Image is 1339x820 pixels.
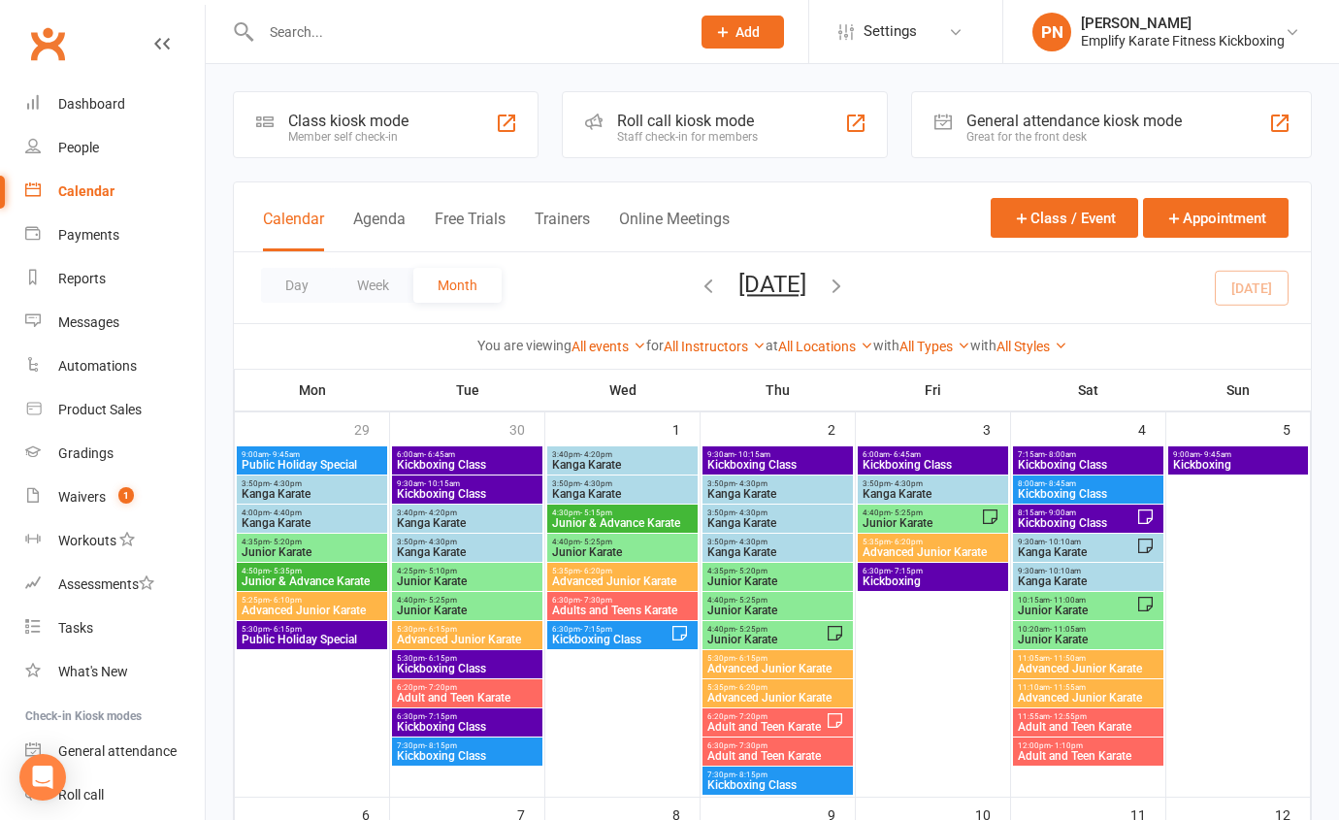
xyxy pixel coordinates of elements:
div: Tasks [58,620,93,636]
span: 4:30pm [551,508,694,517]
span: 3:40pm [551,450,694,459]
span: 9:30am [1017,567,1159,575]
span: Kickboxing Class [396,459,539,471]
th: Tue [390,370,545,410]
span: - 7:30pm [735,741,767,750]
span: - 5:25pm [735,625,767,634]
span: - 4:30pm [580,479,612,488]
div: Product Sales [58,402,142,417]
div: General attendance kiosk mode [966,112,1182,130]
span: Add [735,24,760,40]
button: [DATE] [738,271,806,298]
button: Week [333,268,413,303]
span: - 4:40pm [270,508,302,517]
a: Tasks [25,607,205,650]
a: Workouts [25,519,205,563]
span: - 7:30pm [580,596,612,605]
span: 7:30pm [396,741,539,750]
span: 8:15am [1017,508,1136,517]
strong: You are viewing [477,338,572,353]
strong: for [646,338,664,353]
span: Kickboxing Class [396,750,539,762]
a: People [25,126,205,170]
span: - 8:15pm [425,741,457,750]
div: Member self check-in [288,130,408,144]
span: - 9:00am [1045,508,1076,517]
div: Dashboard [58,96,125,112]
span: 4:35pm [241,538,383,546]
span: 11:05am [1017,654,1159,663]
span: Kanga Karate [241,517,383,529]
span: Adult and Teen Karate [1017,721,1159,733]
span: Kickboxing Class [396,663,539,674]
span: 4:25pm [396,567,539,575]
a: Payments [25,213,205,257]
a: Waivers 1 [25,476,205,519]
span: Kanga Karate [1017,575,1159,587]
div: Staff check-in for members [617,130,758,144]
span: 12:00pm [1017,741,1159,750]
th: Thu [701,370,856,410]
a: Dashboard [25,82,205,126]
span: Kickboxing Class [551,634,670,645]
span: 6:00am [862,450,1004,459]
span: 4:50pm [241,567,383,575]
span: 9:00am [241,450,383,459]
span: - 7:15pm [891,567,923,575]
span: 5:35pm [862,538,1004,546]
div: What's New [58,664,128,679]
span: Advanced Junior Karate [706,692,849,704]
div: PN [1032,13,1071,51]
div: [PERSON_NAME] [1081,15,1285,32]
a: Messages [25,301,205,344]
span: 10:15am [1017,596,1136,605]
span: - 8:45am [1045,479,1076,488]
span: Kickboxing Class [862,459,1004,471]
span: 5:35pm [706,683,849,692]
span: Junior Karate [706,575,849,587]
span: 3:50pm [241,479,383,488]
span: Kickboxing Class [1017,517,1136,529]
div: Calendar [58,183,114,199]
span: Advanced Junior Karate [241,605,383,616]
span: Kickboxing Class [396,488,539,500]
span: 11:10am [1017,683,1159,692]
span: 6:30pm [396,712,539,721]
a: Reports [25,257,205,301]
a: Automations [25,344,205,388]
span: 4:00pm [241,508,383,517]
span: Public Holiday Special [241,634,383,645]
span: 7:30pm [706,771,849,779]
a: What's New [25,650,205,694]
span: Advanced Junior Karate [551,575,694,587]
span: 7:15am [1017,450,1159,459]
span: Kickboxing [1172,459,1304,471]
span: 9:00am [1172,450,1304,459]
div: 2 [828,412,855,444]
span: Junior Karate [1017,634,1159,645]
button: Day [261,268,333,303]
span: Kanga Karate [551,459,694,471]
span: - 11:00am [1050,596,1086,605]
button: Free Trials [435,210,506,251]
th: Sat [1011,370,1166,410]
span: - 5:20pm [735,567,767,575]
span: - 11:05am [1050,625,1086,634]
span: 4:40pm [396,596,539,605]
span: 8:00am [1017,479,1159,488]
span: - 4:30pm [425,538,457,546]
span: Junior Karate [706,605,849,616]
a: Calendar [25,170,205,213]
span: - 4:30pm [735,538,767,546]
span: - 7:20pm [735,712,767,721]
div: Emplify Karate Fitness Kickboxing [1081,32,1285,49]
span: 5:30pm [241,625,383,634]
span: - 5:10pm [425,567,457,575]
a: Gradings [25,432,205,476]
span: 3:40pm [396,508,539,517]
button: Month [413,268,502,303]
div: Open Intercom Messenger [19,754,66,801]
span: - 6:20pm [735,683,767,692]
span: - 6:45am [424,450,455,459]
span: - 4:20pm [580,450,612,459]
